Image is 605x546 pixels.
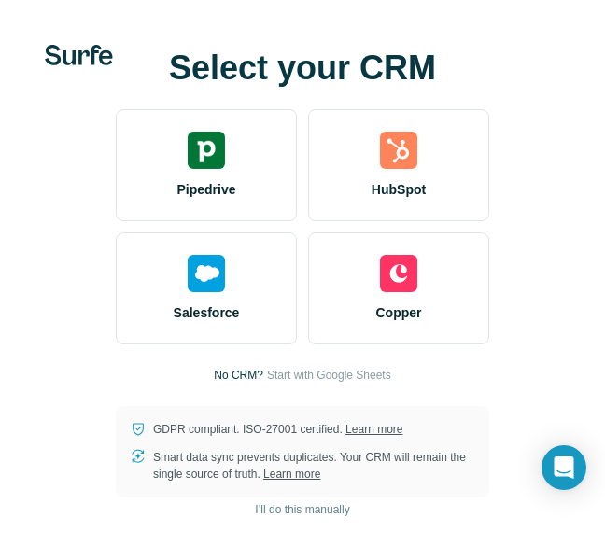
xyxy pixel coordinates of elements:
span: Copper [376,303,422,322]
p: No CRM? [214,367,263,384]
p: GDPR compliant. ISO-27001 certified. [153,421,402,438]
a: Learn more [263,468,320,481]
img: salesforce's logo [188,255,225,292]
span: I’ll do this manually [255,501,349,518]
span: Pipedrive [176,180,235,199]
h1: Select your CRM [116,49,489,87]
img: hubspot's logo [380,132,417,169]
p: Smart data sync prevents duplicates. Your CRM will remain the single source of truth. [153,449,474,483]
img: copper's logo [380,255,417,292]
span: Salesforce [174,303,240,322]
span: HubSpot [372,180,426,199]
div: Open Intercom Messenger [542,445,586,490]
img: Surfe's logo [45,45,113,65]
button: I’ll do this manually [242,496,362,524]
a: Learn more [345,423,402,436]
img: pipedrive's logo [188,132,225,169]
button: Start with Google Sheets [267,367,391,384]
